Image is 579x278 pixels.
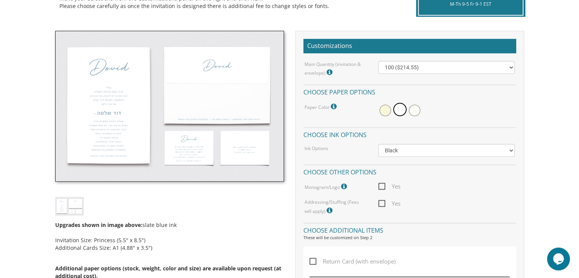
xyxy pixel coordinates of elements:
[305,102,338,112] label: Paper Color
[378,199,400,208] span: Yes
[303,223,516,236] h4: Choose additional items
[305,145,328,152] label: Ink Options
[303,235,516,241] div: These will be customized on Step 2
[303,165,516,178] h4: Choose other options
[305,182,349,192] label: Monogram/Logo
[303,127,516,141] h4: Choose ink options
[55,31,284,182] img: bminv-thumb-1.jpg
[303,39,516,53] h2: Customizations
[309,257,396,266] span: Return Card (with envelope)
[378,182,400,191] span: Yes
[303,85,516,98] h4: Choose paper options
[55,197,84,216] img: bminv-thumb-1.jpg
[305,61,367,77] label: Main Quantity (invitation & envelope)
[305,199,367,215] label: Addressing/Stuffing (Fees will apply)
[547,248,571,270] iframe: chat widget
[55,221,142,228] span: Upgrades shown in image above:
